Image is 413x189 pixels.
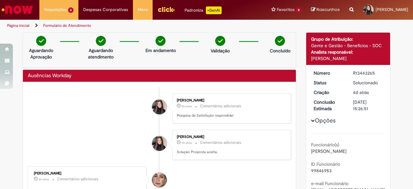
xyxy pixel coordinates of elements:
p: Concluído [270,47,290,54]
div: [PERSON_NAME] [34,172,141,175]
a: Página inicial [7,23,29,28]
a: Rascunhos [311,7,340,13]
p: Pesquisa de Satisfação respondida! [177,113,284,118]
span: Despesas Corporativas [83,6,128,13]
img: check-circle-green.png [215,36,225,46]
span: More [138,6,148,13]
b: ID Funcionário [311,161,340,167]
div: Padroniza [185,6,222,14]
dt: Número [309,70,348,76]
div: Ariane Ruiz Amorim [152,173,167,187]
time: 28/08/2025 07:50:15 [39,177,49,181]
p: Validação [211,47,230,54]
img: click_logo_yellow_360x200.png [157,5,175,14]
div: Grupo de Atribuição: [311,36,386,42]
time: 28/08/2025 09:23:36 [182,141,192,145]
div: [DATE] 15:26:51 [353,99,383,112]
b: Funcionário(s) [311,142,339,148]
time: 25/08/2025 10:08:48 [353,89,369,95]
h2: Ausências Workday Histórico de tíquete [28,73,72,79]
div: Gente e Gestão - Benefícios - SOC [311,42,386,49]
span: 5h atrás [182,104,192,108]
small: Comentários adicionais [57,176,98,182]
dt: Criação [309,89,348,96]
span: [PERSON_NAME] [376,7,408,12]
span: 99846953 [311,168,332,173]
p: Em andamento [146,47,176,54]
dt: Status [309,79,348,86]
div: Rafaela Nuto Ferreira [152,100,167,114]
p: +GenAi [206,6,222,14]
div: Solucionado [353,79,383,86]
p: Solução Proposta aceita. [177,150,284,155]
span: 4d atrás [353,89,369,95]
ul: Trilhas de página [5,20,270,32]
img: check-circle-green.png [36,36,46,46]
dt: Conclusão Estimada [309,99,348,112]
a: Formulário de Atendimento [43,23,91,28]
img: check-circle-green.png [275,36,285,46]
span: 6h atrás [39,177,49,181]
small: Comentários adicionais [200,103,241,109]
img: ServiceNow [1,3,34,16]
img: check-circle-green.png [96,36,106,46]
p: Aguardando Aprovação [25,47,57,60]
img: check-circle-green.png [156,36,166,46]
span: Rascunhos [317,6,340,13]
p: Aguardando atendimento [85,47,116,60]
div: Rafaela Nuto Ferreira [152,136,167,151]
b: e-mail Funcionário [311,181,348,186]
div: R13443265 [353,70,383,76]
div: [PERSON_NAME] [177,135,284,139]
span: 4 [296,7,301,13]
div: Analista responsável: [311,49,386,55]
small: Comentários adicionais [200,140,241,145]
span: 5h atrás [182,141,192,145]
div: [PERSON_NAME] [311,55,386,62]
div: [PERSON_NAME] [177,99,284,102]
span: [PERSON_NAME] [311,148,347,154]
span: Favoritos [277,6,295,13]
span: 6 [68,7,74,13]
span: Requisições [44,6,67,13]
time: 28/08/2025 09:23:45 [182,104,192,108]
div: 25/08/2025 10:08:48 [353,89,383,96]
